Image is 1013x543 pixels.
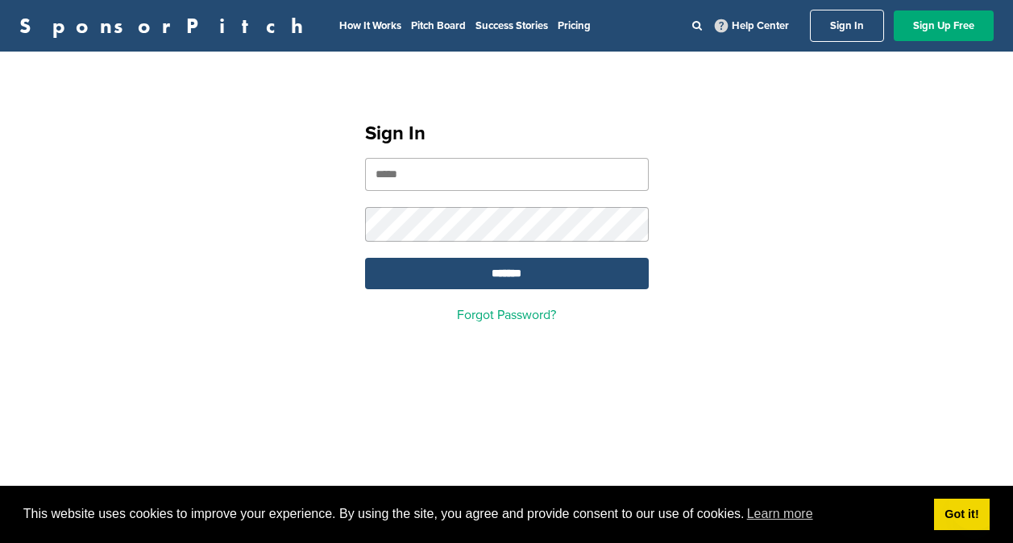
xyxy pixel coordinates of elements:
a: dismiss cookie message [934,499,990,531]
a: How It Works [339,19,401,32]
span: This website uses cookies to improve your experience. By using the site, you agree and provide co... [23,502,921,526]
a: Sign Up Free [894,10,994,41]
iframe: Button to launch messaging window [949,479,1000,530]
a: Sign In [810,10,884,42]
a: Forgot Password? [457,307,556,323]
a: SponsorPitch [19,15,313,36]
a: Success Stories [475,19,548,32]
h1: Sign In [365,119,649,148]
a: Pricing [558,19,591,32]
a: Help Center [712,16,792,35]
a: Pitch Board [411,19,466,32]
a: learn more about cookies [745,502,816,526]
